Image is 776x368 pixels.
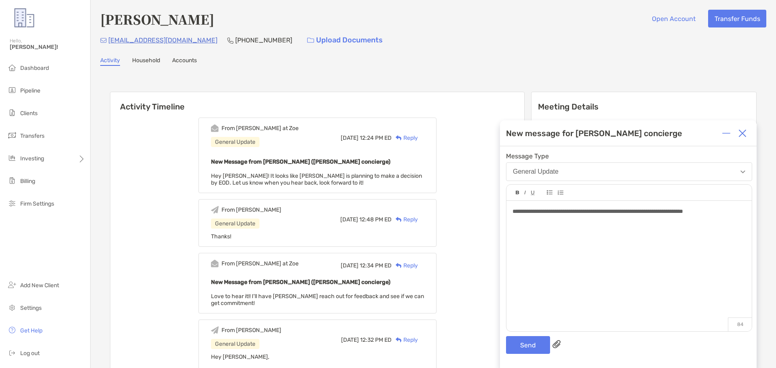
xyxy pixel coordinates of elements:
span: Love to hear it!! I'll have [PERSON_NAME] reach out for feedback and see if we can get commitment! [211,293,424,307]
b: New Message from [PERSON_NAME] ([PERSON_NAME] concierge) [211,158,390,165]
img: firm-settings icon [7,198,17,208]
b: New Message from [PERSON_NAME] ([PERSON_NAME] concierge) [211,279,390,286]
span: 12:24 PM ED [360,135,392,141]
span: Settings [20,305,42,311]
span: [DATE] [341,336,359,343]
img: Editor control icon [531,191,535,195]
img: Reply icon [396,337,402,343]
img: Phone Icon [227,37,234,44]
button: General Update [506,162,752,181]
p: Meeting Details [538,102,750,112]
img: clients icon [7,108,17,118]
div: General Update [211,219,259,229]
h6: Activity Timeline [110,92,524,111]
img: Email Icon [100,38,107,43]
span: [DATE] [341,262,358,269]
img: Editor control icon [516,191,519,195]
img: get-help icon [7,325,17,335]
img: Zoe Logo [10,3,39,32]
img: Open dropdown arrow [740,170,745,173]
div: General Update [211,339,259,349]
span: [PERSON_NAME]! [10,44,85,50]
button: Open Account [645,10,702,27]
span: [DATE] [341,135,358,141]
div: General Update [211,137,259,147]
img: Editor control icon [557,190,563,195]
img: Close [738,129,746,137]
p: 84 [728,318,752,331]
span: Investing [20,155,44,162]
div: From [PERSON_NAME] [221,206,281,213]
span: Thanks! [211,233,231,240]
img: Reply icon [396,135,402,141]
img: investing icon [7,153,17,163]
span: Get Help [20,327,42,334]
span: Transfers [20,132,44,139]
p: [PHONE_NUMBER] [235,35,292,45]
a: Accounts [172,57,197,66]
span: Hey [PERSON_NAME]! It looks like [PERSON_NAME] is planning to make a decision by EOD. Let us know... [211,172,422,186]
div: Reply [392,261,418,270]
img: add_new_client icon [7,280,17,290]
div: From [PERSON_NAME] at Zoe [221,260,299,267]
img: settings icon [7,303,17,312]
h4: [PERSON_NAME] [100,10,214,28]
div: From [PERSON_NAME] at Zoe [221,125,299,132]
div: General Update [513,168,559,175]
span: [DATE] [340,216,358,223]
img: Event icon [211,326,219,334]
img: pipeline icon [7,85,17,95]
a: Household [132,57,160,66]
span: 12:48 PM ED [359,216,392,223]
span: Dashboard [20,65,49,71]
img: paperclip attachments [552,340,561,348]
span: Billing [20,178,35,185]
img: Editor control icon [524,191,526,195]
img: billing icon [7,176,17,185]
span: Log out [20,350,40,357]
span: Message Type [506,152,752,160]
span: 12:32 PM ED [360,336,392,343]
img: logout icon [7,348,17,357]
p: [EMAIL_ADDRESS][DOMAIN_NAME] [108,35,217,45]
button: Send [506,336,550,354]
img: transfers icon [7,130,17,140]
span: Firm Settings [20,200,54,207]
span: Pipeline [20,87,40,94]
img: Event icon [211,260,219,267]
a: Upload Documents [302,32,388,49]
img: button icon [307,38,314,43]
div: Reply [392,336,418,344]
div: From [PERSON_NAME] [221,327,281,334]
div: New message for [PERSON_NAME] concierge [506,128,682,138]
img: Event icon [211,206,219,214]
img: Editor control icon [547,190,552,195]
a: Activity [100,57,120,66]
img: dashboard icon [7,63,17,72]
img: Expand or collapse [722,129,730,137]
img: Reply icon [396,217,402,222]
span: Clients [20,110,38,117]
div: Reply [392,215,418,224]
span: Add New Client [20,282,59,289]
img: Reply icon [396,263,402,268]
div: Reply [392,134,418,142]
span: 12:34 PM ED [360,262,392,269]
button: Transfer Funds [708,10,766,27]
img: Event icon [211,124,219,132]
